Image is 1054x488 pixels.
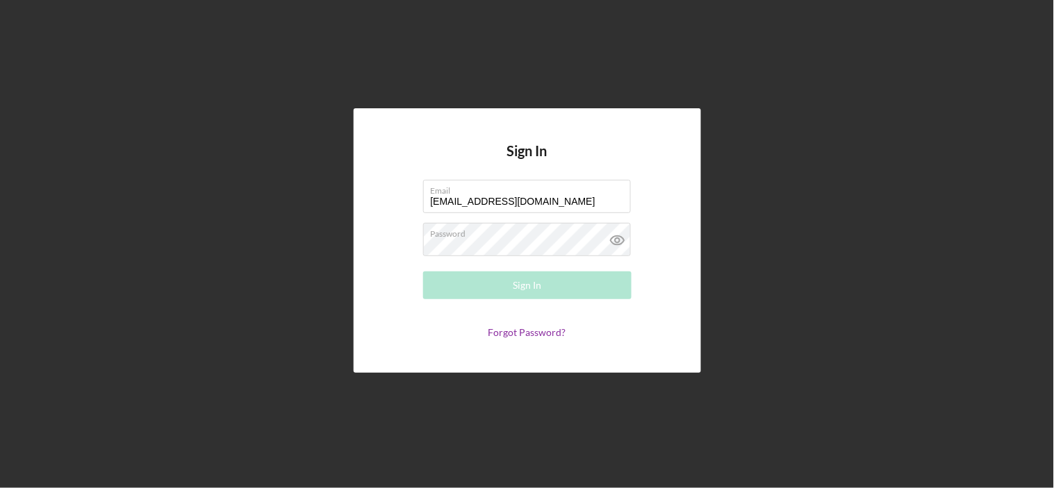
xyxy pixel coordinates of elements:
button: Sign In [423,271,632,299]
a: Forgot Password? [488,326,566,338]
label: Email [431,180,631,196]
label: Password [431,224,631,239]
h4: Sign In [507,143,547,180]
div: Sign In [513,271,541,299]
